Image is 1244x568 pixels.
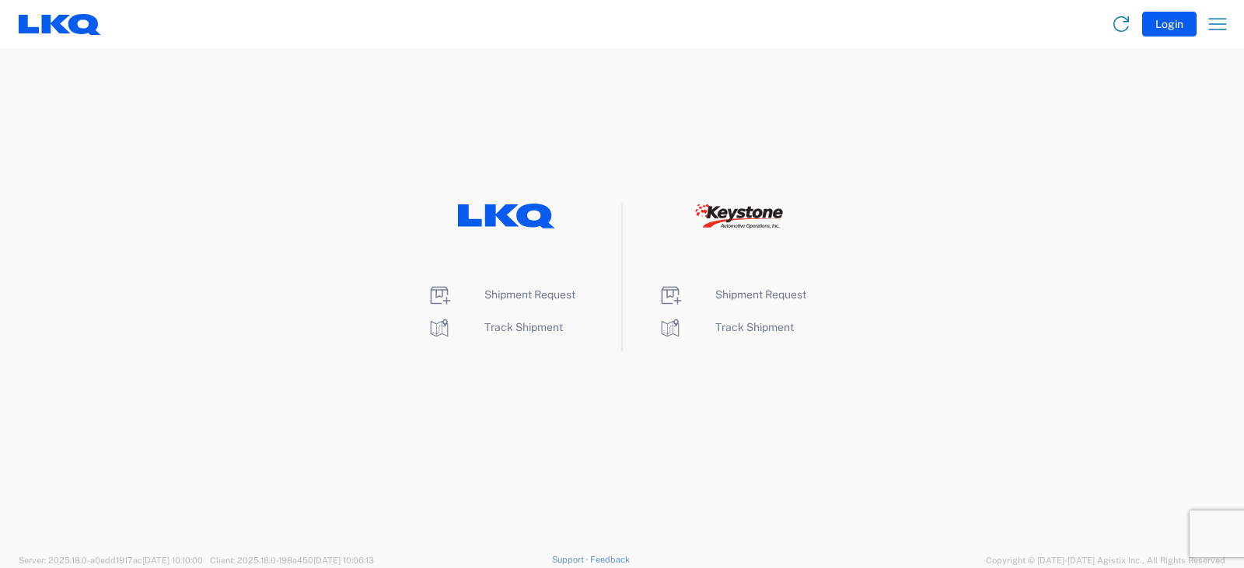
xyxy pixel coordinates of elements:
[715,321,794,333] span: Track Shipment
[19,556,203,565] span: Server: 2025.18.0-a0edd1917ac
[658,288,806,301] a: Shipment Request
[313,556,374,565] span: [DATE] 10:06:13
[427,288,575,301] a: Shipment Request
[658,321,794,333] a: Track Shipment
[484,321,563,333] span: Track Shipment
[986,553,1225,567] span: Copyright © [DATE]-[DATE] Agistix Inc., All Rights Reserved
[715,288,806,301] span: Shipment Request
[590,555,630,564] a: Feedback
[142,556,203,565] span: [DATE] 10:10:00
[552,555,591,564] a: Support
[1142,12,1197,37] button: Login
[210,556,374,565] span: Client: 2025.18.0-198a450
[484,288,575,301] span: Shipment Request
[427,321,563,333] a: Track Shipment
